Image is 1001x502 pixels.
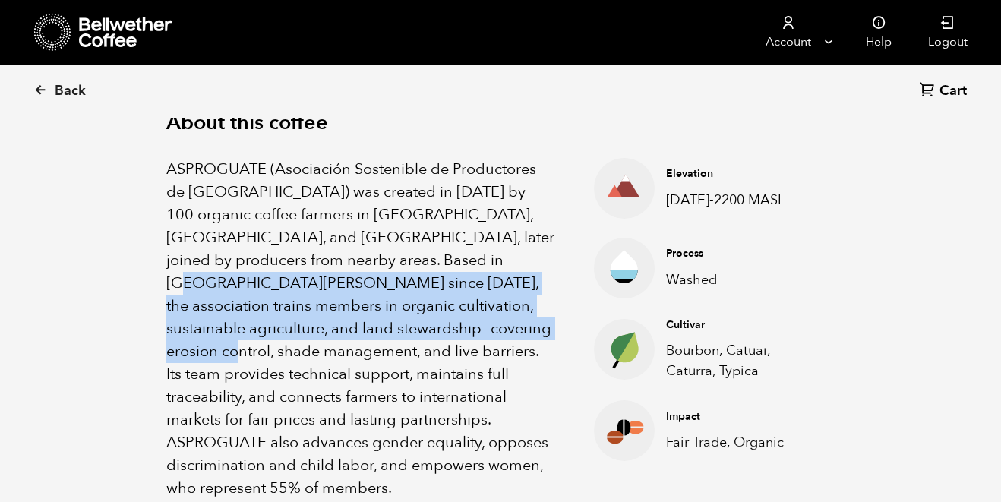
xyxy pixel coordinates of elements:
[166,111,835,135] h2: About this coffee
[666,246,811,261] h4: Process
[55,82,86,100] span: Back
[666,317,811,333] h4: Cultivar
[166,158,556,500] p: ASPROGUATE (Asociación Sostenible de Productores de [GEOGRAPHIC_DATA]) was created in [DATE] by 1...
[666,432,811,453] p: Fair Trade, Organic
[666,409,811,425] h4: Impact
[666,190,811,210] p: [DATE]-2200 MASL
[666,270,811,290] p: Washed
[939,82,967,100] span: Cart
[920,81,971,102] a: Cart
[666,340,811,381] p: Bourbon, Catuai, Caturra, Typica
[666,166,811,182] h4: Elevation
